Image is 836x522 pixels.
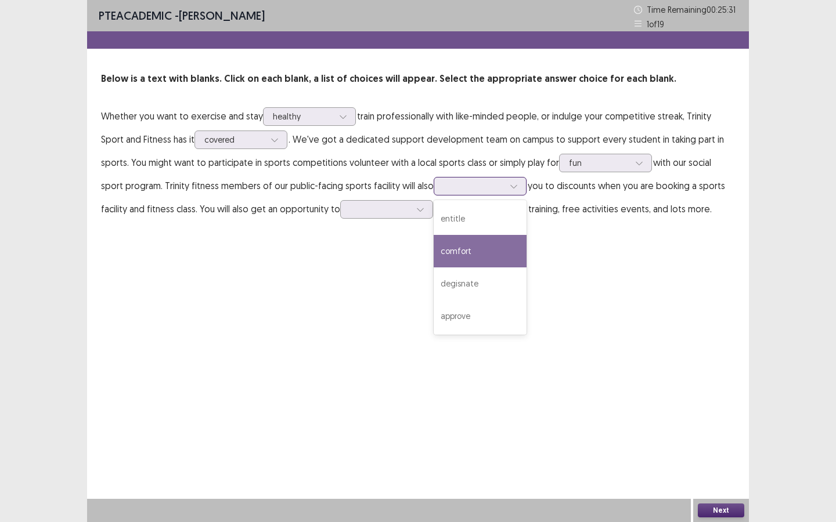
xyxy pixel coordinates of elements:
div: comfort [434,235,527,267]
p: - [PERSON_NAME] [99,7,265,24]
span: PTE academic [99,8,172,23]
p: 1 of 19 [647,18,664,30]
p: Whether you want to exercise and stay train professionally with like-minded people, or indulge yo... [101,104,735,220]
div: fun [569,154,629,172]
div: entitle [434,202,527,235]
p: Time Remaining 00 : 25 : 31 [647,3,737,16]
button: Next [698,503,744,517]
div: degisnate [434,267,527,300]
p: Below is a text with blanks. Click on each blank, a list of choices will appear. Select the appro... [101,72,735,86]
div: covered [204,131,265,148]
div: healthy [273,108,333,125]
div: approve [434,300,527,332]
